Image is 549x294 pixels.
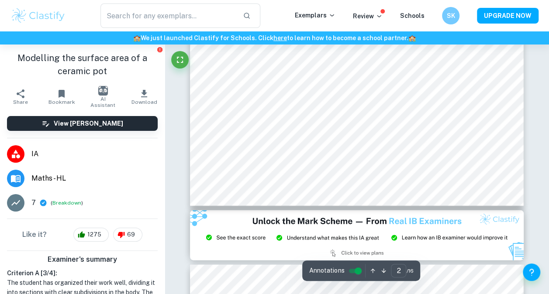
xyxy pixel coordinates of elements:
[41,85,82,109] button: Bookmark
[190,210,523,260] img: Ad
[523,263,540,281] button: Help and Feedback
[309,266,344,275] span: Annotations
[83,85,124,109] button: AI Assistant
[88,96,118,108] span: AI Assistant
[3,254,161,265] h6: Examiner's summary
[156,46,163,53] button: Report issue
[98,86,108,96] img: AI Assistant
[446,11,456,21] h6: SK
[22,229,47,240] h6: Like it?
[353,11,383,21] p: Review
[2,33,547,43] h6: We just launched Clastify for Schools. Click to learn how to become a school partner.
[442,7,459,24] button: SK
[408,34,416,41] span: 🏫
[131,99,157,105] span: Download
[133,34,141,41] span: 🏫
[52,199,81,207] button: Breakdown
[51,199,83,207] span: ( )
[31,198,36,208] p: 7
[31,149,158,159] span: IA
[171,51,189,68] button: Fullscreen
[295,10,335,20] p: Exemplars
[477,8,539,24] button: UPGRADE NOW
[100,3,236,28] input: Search for any exemplars...
[406,267,413,275] span: / 16
[10,7,66,24] img: Clastify logo
[7,116,158,131] button: View [PERSON_NAME]
[124,85,165,109] button: Download
[13,99,28,105] span: Share
[7,51,158,78] h1: Modelling the surface area of a ceramic pot
[54,119,123,128] h6: View [PERSON_NAME]
[113,228,142,242] div: 69
[48,99,75,105] span: Bookmark
[122,230,140,239] span: 69
[400,12,425,19] a: Schools
[273,34,287,41] a: here
[7,268,158,278] h6: Criterion A [ 3 / 4 ]:
[83,230,106,239] span: 1275
[31,173,158,184] span: Maths - HL
[73,228,109,242] div: 1275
